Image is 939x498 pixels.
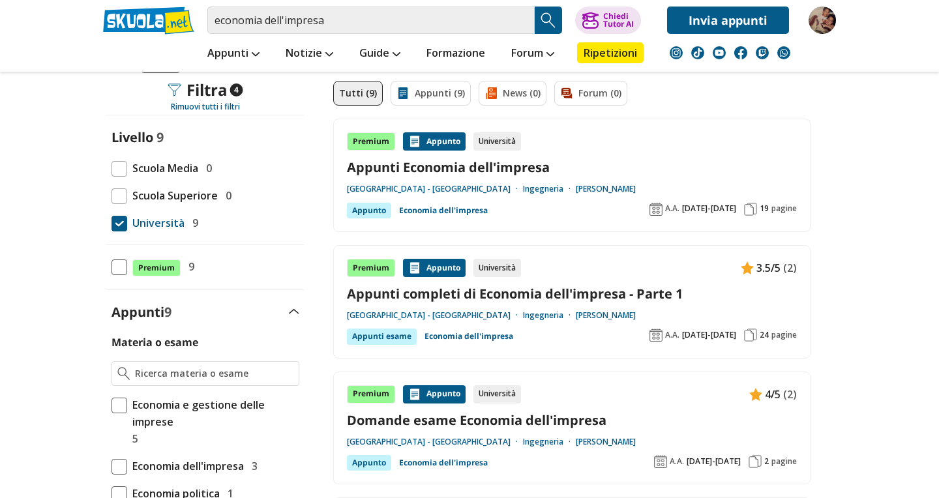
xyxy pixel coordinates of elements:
span: pagine [771,456,797,467]
img: Appunti contenuto [749,388,762,401]
span: 3 [246,458,258,475]
span: Scuola Media [127,160,198,177]
a: [GEOGRAPHIC_DATA] - [GEOGRAPHIC_DATA] [347,184,523,194]
a: Ingegneria [523,437,576,447]
div: Rimuovi tutti i filtri [106,102,305,112]
span: Università [127,214,185,231]
label: Livello [112,128,153,146]
img: facebook [734,46,747,59]
label: Materia o esame [112,335,198,349]
a: Appunti Economia dell'impresa [347,158,797,176]
a: [GEOGRAPHIC_DATA] - [GEOGRAPHIC_DATA] [347,437,523,447]
img: WhatsApp [777,46,790,59]
a: [PERSON_NAME] [576,437,636,447]
img: instagram [670,46,683,59]
a: Formazione [423,42,488,66]
span: 0 [201,160,212,177]
img: Appunti contenuto [408,388,421,401]
div: Università [473,259,521,277]
img: Apri e chiudi sezione [289,309,299,314]
img: Anno accademico [654,455,667,468]
a: Notizie [282,42,336,66]
button: ChiediTutor AI [575,7,641,34]
span: 3.5/5 [756,259,781,276]
img: Appunti contenuto [408,135,421,148]
div: Università [473,132,521,151]
span: Premium [132,259,181,276]
a: Tutti (9) [333,81,383,106]
div: Appunti esame [347,329,417,344]
a: Appunti (9) [391,81,471,106]
img: tiktok [691,46,704,59]
span: Scuola Superiore [127,187,218,204]
span: pagine [771,203,797,214]
img: Ricerca materia o esame [117,367,130,380]
a: Ingegneria [523,184,576,194]
img: Appunti contenuto [408,261,421,274]
span: pagine [771,330,797,340]
img: twitch [756,46,769,59]
div: Premium [347,259,395,277]
a: Economia dell'impresa [399,203,488,218]
span: 9 [164,303,171,321]
label: Appunti [112,303,171,321]
div: Filtra [168,81,243,99]
img: Appunti contenuto [741,261,754,274]
span: 9 [156,128,164,146]
div: Premium [347,132,395,151]
div: Appunto [347,203,391,218]
div: Appunto [403,132,466,151]
img: federico.rogani.9 [809,7,836,34]
span: 19 [760,203,769,214]
span: 24 [760,330,769,340]
span: 0 [220,187,231,204]
a: Appunti [204,42,263,66]
span: 9 [187,214,198,231]
span: 5 [127,430,138,447]
span: [DATE]-[DATE] [687,456,741,467]
input: Ricerca materia o esame [135,367,293,380]
a: Appunti completi di Economia dell'impresa - Parte 1 [347,285,797,302]
span: (2) [783,259,797,276]
span: (2) [783,386,797,403]
a: Domande esame Economia dell'impresa [347,411,797,429]
a: [PERSON_NAME] [576,184,636,194]
a: [GEOGRAPHIC_DATA] - [GEOGRAPHIC_DATA] [347,310,523,321]
a: Economia dell'impresa [425,329,513,344]
a: Guide [356,42,404,66]
a: Economia dell'impresa [399,455,488,471]
img: Anno accademico [649,329,663,342]
a: Forum [508,42,558,66]
span: A.A. [670,456,684,467]
span: 2 [764,456,769,467]
span: [DATE]-[DATE] [682,203,736,214]
img: Pagine [744,203,757,216]
img: Pagine [749,455,762,468]
div: Chiedi Tutor AI [603,12,634,28]
div: Università [473,385,521,403]
img: Pagine [744,329,757,342]
span: 9 [183,258,194,275]
div: Appunto [347,455,391,471]
a: [PERSON_NAME] [576,310,636,321]
div: Appunto [403,385,466,403]
a: Ingegneria [523,310,576,321]
button: Search Button [535,7,562,34]
span: A.A. [665,203,679,214]
img: Filtra filtri mobile [168,83,181,96]
span: A.A. [665,330,679,340]
img: Anno accademico [649,203,663,216]
span: [DATE]-[DATE] [682,330,736,340]
img: Appunti filtro contenuto [396,87,410,100]
div: Appunto [403,259,466,277]
span: 4 [230,83,243,96]
a: Ripetizioni [577,42,644,63]
img: Cerca appunti, riassunti o versioni [539,10,558,30]
span: 4/5 [765,386,781,403]
div: Premium [347,385,395,403]
span: Economia e gestione delle imprese [127,396,299,430]
a: Invia appunti [667,7,789,34]
span: Economia dell'impresa [127,458,244,475]
input: Cerca appunti, riassunti o versioni [207,7,535,34]
img: youtube [713,46,726,59]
